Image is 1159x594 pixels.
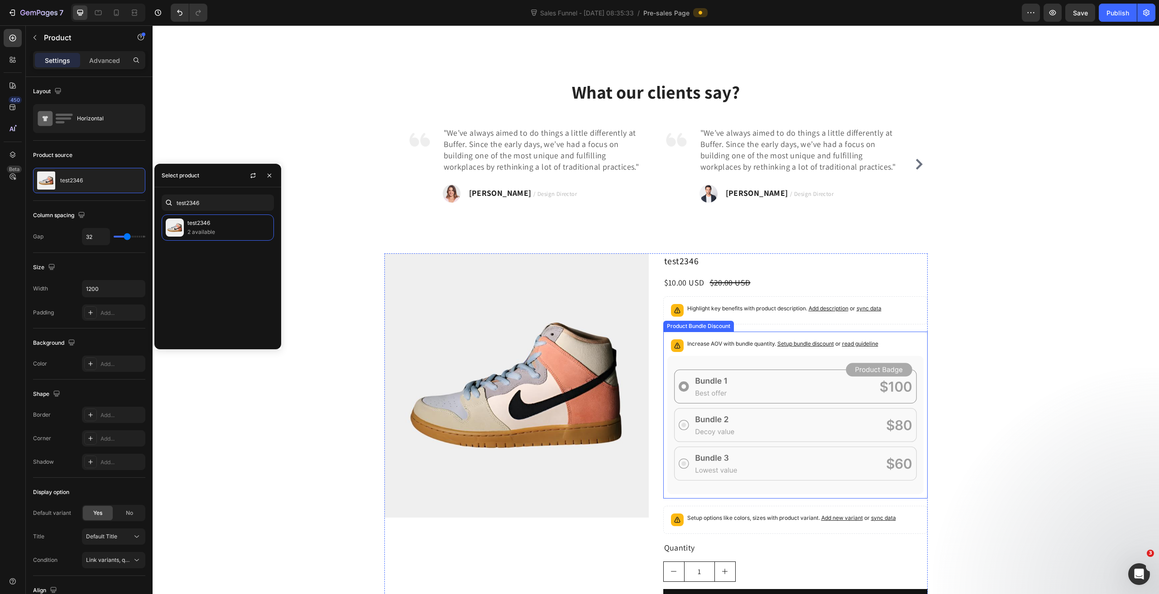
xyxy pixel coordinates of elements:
input: Search in Settings & Advanced [162,195,274,211]
div: Horizontal [77,108,132,129]
span: Add description [656,280,696,286]
span: read guideline [690,315,726,322]
span: Setup bundle discount [625,315,681,322]
div: Shadow [33,458,54,466]
span: sync data [704,280,729,286]
div: Product source [33,151,72,159]
h2: test2346 [511,228,775,243]
span: Sales Funnel - [DATE] 08:35:33 [538,8,636,18]
div: Color [33,360,47,368]
span: No [126,509,133,517]
button: 7 [4,4,67,22]
p: Advanced [89,56,120,65]
p: "We’ve always aimed to do things a little differently at Buffer. Since the early days, we’ve had ... [548,102,752,147]
button: Default Title [82,528,145,545]
span: Link variants, quantity <br> between same products [86,556,220,563]
button: Carousel Next Arrow [759,132,774,146]
strong: [PERSON_NAME] [316,162,379,173]
div: Padding [33,309,54,317]
p: Increase AOV with bundle quantity. [535,314,726,323]
div: Display option [33,488,69,496]
div: Undo/Redo [171,4,207,22]
button: decrement [511,537,532,556]
img: Alt Image [254,101,281,128]
span: Save [1073,9,1088,17]
p: What our clients say? [233,55,774,78]
span: / Design Director [637,165,681,172]
input: Auto [82,228,110,245]
iframe: Intercom live chat [1128,563,1150,585]
div: Add... [101,458,143,466]
div: Publish [1106,8,1129,18]
div: Layout [33,86,63,98]
div: Add... [101,435,143,443]
button: Save [1065,4,1095,22]
p: Highlight key benefits with product description. [535,279,729,288]
div: Gap [33,233,43,241]
img: Alt Image [510,101,537,128]
div: Background [33,337,77,349]
div: 450 [9,96,22,104]
div: Size [33,261,57,274]
input: quantity [532,537,562,556]
div: Border [33,411,51,419]
div: Add... [101,360,143,368]
span: Default Title [86,532,117,541]
span: Pre-sales Page [643,8,690,18]
div: Quantity [511,516,775,529]
button: Add to cart [511,564,775,586]
iframe: To enrich screen reader interactions, please activate Accessibility in Grammarly extension settings [153,25,1159,594]
p: test2346 [60,177,83,184]
p: 7 [59,7,63,18]
img: product feature img [37,171,55,190]
span: / Design Director [381,165,424,172]
div: Select product [162,171,199,180]
div: Beta [7,166,22,173]
p: 2 available [187,228,270,237]
div: Product Bundle Discount [512,297,579,305]
p: test2346 [187,219,270,228]
div: Add... [101,309,143,317]
div: $10.00 USD [511,251,553,264]
p: Product [44,32,121,43]
span: Yes [93,509,102,517]
span: sync data [718,489,743,496]
div: $20.00 USD [556,251,599,264]
span: Add new variant [669,489,710,496]
span: or [710,489,743,496]
img: Alt Image [547,159,565,177]
span: or [681,315,726,322]
div: Add... [101,411,143,419]
img: collections [166,219,184,237]
button: increment [562,537,583,556]
div: Width [33,285,48,293]
p: Setup options like colors, sizes with product variant. [535,488,743,497]
input: Auto [82,280,145,297]
div: Title [33,532,44,541]
div: Condition [33,556,57,564]
button: Publish [1099,4,1137,22]
div: Corner [33,434,51,442]
span: or [696,280,729,286]
p: "We’ve always aimed to do things a little differently at Buffer. Since the early days, we’ve had ... [291,102,496,147]
span: 3 [1147,550,1154,557]
div: Shape [33,388,62,400]
img: Alt Image [290,159,308,177]
div: Default variant [33,509,71,517]
p: Settings [45,56,70,65]
button: Link variants, quantity <br> between same products [82,552,145,568]
span: / [637,8,640,18]
strong: [PERSON_NAME] [573,162,636,173]
div: Column spacing [33,209,87,222]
